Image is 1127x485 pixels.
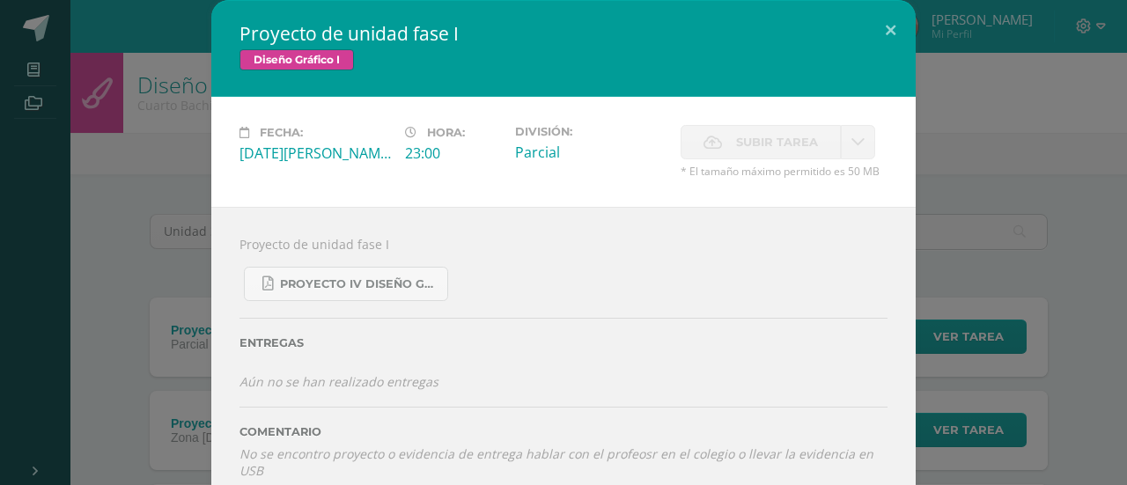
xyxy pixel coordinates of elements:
label: La fecha de entrega ha expirado [681,125,841,159]
label: Entregas [239,336,888,349]
div: 23:00 [405,143,501,163]
h2: Proyecto de unidad fase I [239,21,888,46]
span: Subir tarea [736,126,818,158]
span: * El tamaño máximo permitido es 50 MB [681,164,888,179]
span: Fecha: [260,126,303,139]
a: Proyecto IV Diseño Grafico.pdf [244,267,448,301]
label: Comentario [239,425,888,438]
a: La fecha de entrega ha expirado [841,125,875,159]
div: [DATE][PERSON_NAME] [239,143,391,163]
span: Proyecto IV Diseño Grafico.pdf [280,277,438,291]
i: No se encontro proyecto o evidencia de entrega hablar con el profeosr en el colegio o llevar la e... [239,445,873,479]
span: Diseño Gráfico I [239,49,354,70]
label: División: [515,125,667,138]
div: Parcial [515,143,667,162]
i: Aún no se han realizado entregas [239,373,438,390]
span: Hora: [427,126,465,139]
